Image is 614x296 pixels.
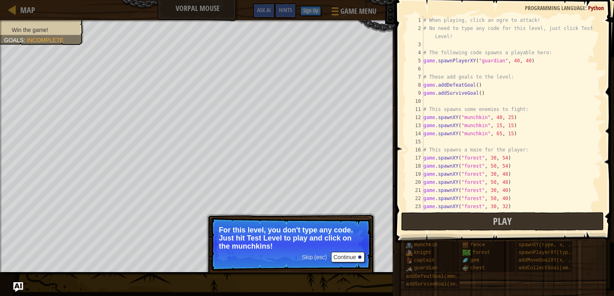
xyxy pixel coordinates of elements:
[414,258,434,263] span: captain
[406,242,412,248] img: portrait.png
[407,170,423,178] div: 19
[406,257,412,264] img: portrait.png
[470,242,485,248] span: fence
[300,6,321,16] button: Sign Up
[4,26,78,34] li: Win the game!
[470,265,485,271] span: chest
[407,81,423,89] div: 8
[462,257,469,264] img: portrait.png
[525,4,585,12] span: Programming language
[518,265,582,271] span: addCollectGoal(amount)
[406,274,467,279] span: addDefeatGoal(amount)
[407,211,423,219] div: 24
[414,250,431,256] span: knight
[407,138,423,146] div: 15
[325,3,381,22] button: Game Menu
[340,6,376,17] span: Game Menu
[407,24,423,40] div: 2
[20,4,35,15] span: Map
[407,57,423,65] div: 5
[16,4,35,15] a: Map
[279,6,292,14] span: Hints
[406,281,473,287] span: addSurviveGoal(seconds)
[472,250,490,256] span: forest
[407,146,423,154] div: 16
[13,282,23,292] button: Ask AI
[414,265,438,271] span: guardian
[407,49,423,57] div: 4
[407,40,423,49] div: 3
[407,105,423,113] div: 11
[518,250,591,256] span: spawnPlayerXY(type, x, y)
[462,249,471,256] img: trees_1.png
[414,242,438,248] span: munchkin
[470,258,479,263] span: gem
[27,37,64,43] span: Incomplete
[588,4,604,12] span: Python
[462,242,469,248] img: portrait.png
[23,37,27,43] span: :
[406,249,412,256] img: portrait.png
[331,252,365,262] button: Continue
[12,27,48,33] span: Win the game!
[585,4,588,12] span: :
[407,97,423,105] div: 10
[257,6,271,14] span: Ask AI
[407,186,423,194] div: 21
[4,37,23,43] span: Goals
[407,121,423,130] div: 13
[407,202,423,211] div: 23
[407,16,423,24] div: 1
[406,265,412,271] img: portrait.png
[407,130,423,138] div: 14
[219,226,363,250] p: For this level, you don't type any code. Just hit Test Level to play and click on the munchkins!
[407,89,423,97] div: 9
[407,194,423,202] div: 22
[407,178,423,186] div: 20
[407,73,423,81] div: 7
[407,65,423,73] div: 6
[518,242,574,248] span: spawnXY(type, x, y)
[302,254,327,260] span: Skip (esc)
[407,113,423,121] div: 12
[493,215,512,228] span: Play
[518,258,574,263] span: addMoveGoalXY(x, y)
[407,162,423,170] div: 18
[253,3,275,18] button: Ask AI
[401,212,604,231] button: Play
[407,154,423,162] div: 17
[462,265,469,271] img: portrait.png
